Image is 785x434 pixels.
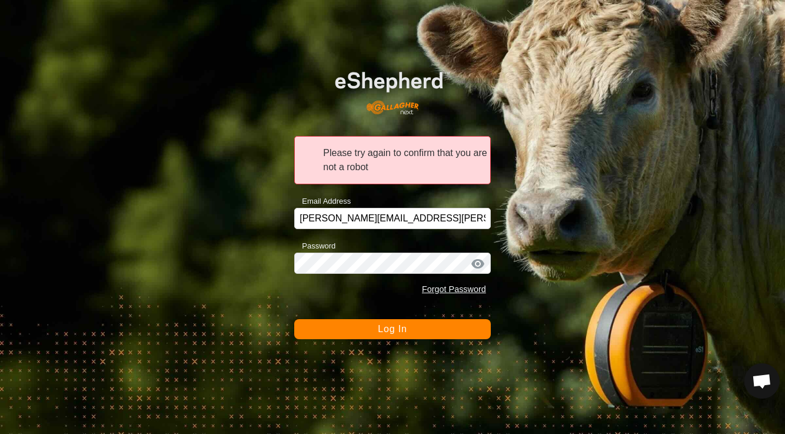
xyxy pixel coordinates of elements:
[744,363,780,399] div: Open chat
[294,319,491,339] button: Log In
[422,284,486,294] a: Forgot Password
[378,324,407,334] span: Log In
[294,208,491,229] input: Email Address
[314,55,471,122] img: E-shepherd Logo
[294,240,335,252] label: Password
[294,196,351,207] label: Email Address
[294,136,491,184] div: Please try again to confirm that you are not a robot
